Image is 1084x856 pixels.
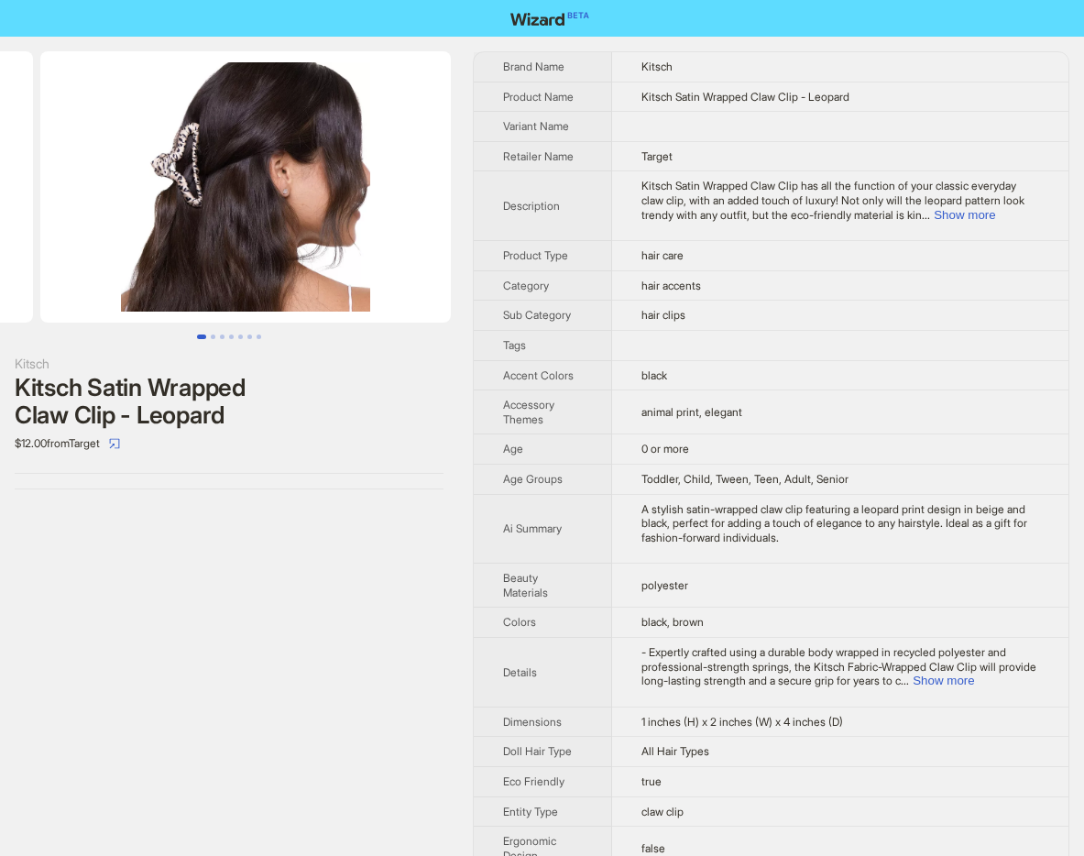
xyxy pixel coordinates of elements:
span: hair care [641,248,684,262]
button: Go to slide 7 [257,335,261,339]
span: false [641,841,665,855]
span: Sub Category [503,308,571,322]
span: Entity Type [503,805,558,818]
span: Tags [503,338,526,352]
button: Go to slide 5 [238,335,243,339]
span: Beauty Materials [503,571,548,599]
span: Product Type [503,248,568,262]
span: Eco Friendly [503,774,564,788]
div: A stylish satin-wrapped claw clip featuring a leopard print design in beige and black, perfect fo... [641,502,1039,545]
span: Kitsch Satin Wrapped Claw Clip has all the function of your classic everyday claw clip, with an a... [641,179,1024,221]
span: black [641,368,667,382]
span: Age [503,442,523,455]
span: hair accents [641,279,701,292]
div: Kitsch Satin Wrapped Claw Clip has all the function of your classic everyday claw clip, with an a... [641,179,1039,222]
span: Product Name [503,90,574,104]
span: Description [503,199,560,213]
span: Ai Summary [503,521,562,535]
button: Go to slide 3 [220,335,224,339]
button: Expand [913,674,974,687]
button: Expand [934,208,995,222]
span: Kitsch Satin Wrapped Claw Clip - Leopard [641,90,849,104]
span: - Expertly crafted using a durable body wrapped in recycled polyester and professional-strength s... [641,645,1036,687]
span: Age Groups [503,472,563,486]
div: Kitsch Satin Wrapped Claw Clip - Leopard [15,374,443,429]
span: hair clips [641,308,685,322]
span: Category [503,279,549,292]
button: Go to slide 1 [197,335,206,339]
span: Colors [503,615,536,629]
span: claw clip [641,805,684,818]
span: All Hair Types [641,744,709,758]
span: 0 or more [641,442,689,455]
span: ... [922,208,930,222]
span: Toddler, Child, Tween, Teen, Adult, Senior [641,472,849,486]
span: Dimensions [503,715,562,729]
span: Accessory Themes [503,398,554,426]
button: Go to slide 2 [211,335,215,339]
span: Doll Hair Type [503,744,572,758]
span: 1 inches (H) x 2 inches (W) x 4 inches (D) [641,715,843,729]
button: Go to slide 4 [229,335,234,339]
span: Details [503,665,537,679]
span: Variant Name [503,119,569,133]
div: $12.00 from Target [15,429,443,458]
span: Kitsch [641,60,673,73]
div: Kitsch [15,354,443,374]
span: black, brown [641,615,704,629]
span: animal print, elegant [641,405,742,419]
button: Go to slide 6 [247,335,252,339]
div: - Expertly crafted using a durable body wrapped in recycled polyester and professional-strength s... [641,645,1039,688]
span: polyester [641,578,688,592]
span: ... [901,674,909,687]
img: Kitsch Satin Wrapped Claw Clip - Leopard image 2 [40,51,451,323]
span: Accent Colors [503,368,574,382]
span: true [641,774,662,788]
span: select [109,438,120,449]
span: Target [641,149,673,163]
span: Brand Name [503,60,564,73]
span: Retailer Name [503,149,574,163]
